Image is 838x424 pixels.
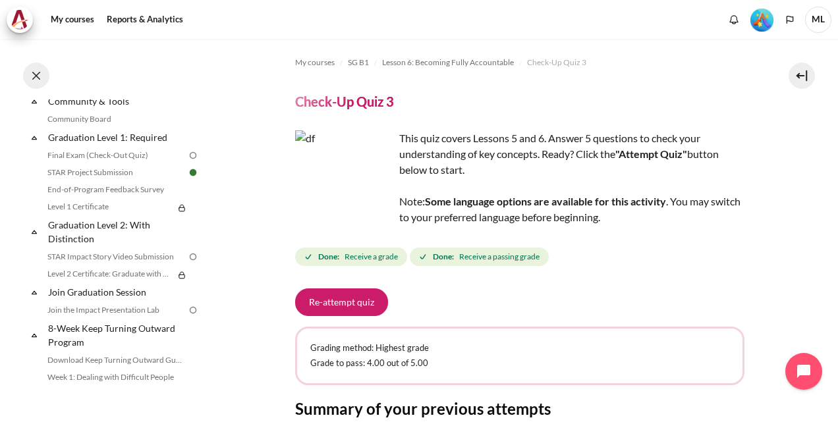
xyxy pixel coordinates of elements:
[46,7,99,33] a: My courses
[11,10,29,30] img: Architeck
[43,165,187,180] a: STAR Project Submission
[295,288,388,316] button: Re-attempt quiz
[750,9,773,32] img: Level #5
[295,93,394,110] h4: Check-Up Quiz 3
[46,92,187,110] a: Community & Tools
[187,167,199,178] img: Done
[43,369,187,385] a: Week 1: Dealing with Difficult People
[750,7,773,32] div: Level #5
[43,111,187,127] a: Community Board
[345,251,398,263] span: Receive a grade
[43,352,187,368] a: Download Keep Turning Outward Guide
[43,266,174,282] a: Level 2 Certificate: Graduate with Distinction
[310,357,729,370] p: Grade to pass: 4.00 out of 5.00
[382,55,514,70] a: Lesson 6: Becoming Fully Accountable
[295,245,551,269] div: Completion requirements for Check-Up Quiz 3
[382,57,514,68] span: Lesson 6: Becoming Fully Accountable
[527,55,586,70] a: Check-Up Quiz 3
[46,319,187,351] a: 8-Week Keep Turning Outward Program
[425,195,666,207] strong: Some language options are available for this activity
[43,199,174,215] a: Level 1 Certificate
[295,398,744,419] h3: Summary of your previous attempts
[745,7,779,32] a: Level #5
[46,128,187,146] a: Graduation Level 1: Required
[28,95,41,108] span: Collapse
[28,225,41,238] span: Collapse
[46,283,187,301] a: Join Graduation Session
[295,130,394,229] img: df
[46,216,187,248] a: Graduation Level 2: With Distinction
[615,147,687,160] strong: "Attempt Quiz"
[348,57,369,68] span: SG B1
[433,251,454,263] strong: Done:
[28,131,41,144] span: Collapse
[459,251,540,263] span: Receive a passing grade
[780,10,800,30] button: Languages
[724,10,744,30] div: Show notification window with no new notifications
[295,130,744,225] div: This quiz covers Lessons 5 and 6. Answer 5 questions to check your understanding of key concepts....
[28,286,41,299] span: Collapse
[43,147,187,163] a: Final Exam (Check-Out Quiz)
[295,55,335,70] a: My courses
[187,304,199,316] img: To do
[28,329,41,342] span: Collapse
[7,7,40,33] a: Architeck Architeck
[805,7,831,33] span: ML
[295,57,335,68] span: My courses
[43,249,187,265] a: STAR Impact Story Video Submission
[318,251,339,263] strong: Done:
[187,149,199,161] img: To do
[43,182,187,198] a: End-of-Program Feedback Survey
[527,57,586,68] span: Check-Up Quiz 3
[295,52,744,73] nav: Navigation bar
[348,55,369,70] a: SG B1
[187,251,199,263] img: To do
[399,195,425,207] span: Note:
[805,7,831,33] a: User menu
[310,342,729,355] p: Grading method: Highest grade
[102,7,188,33] a: Reports & Analytics
[43,386,187,402] a: Week 2: Results Over Image
[43,302,187,318] a: Join the Impact Presentation Lab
